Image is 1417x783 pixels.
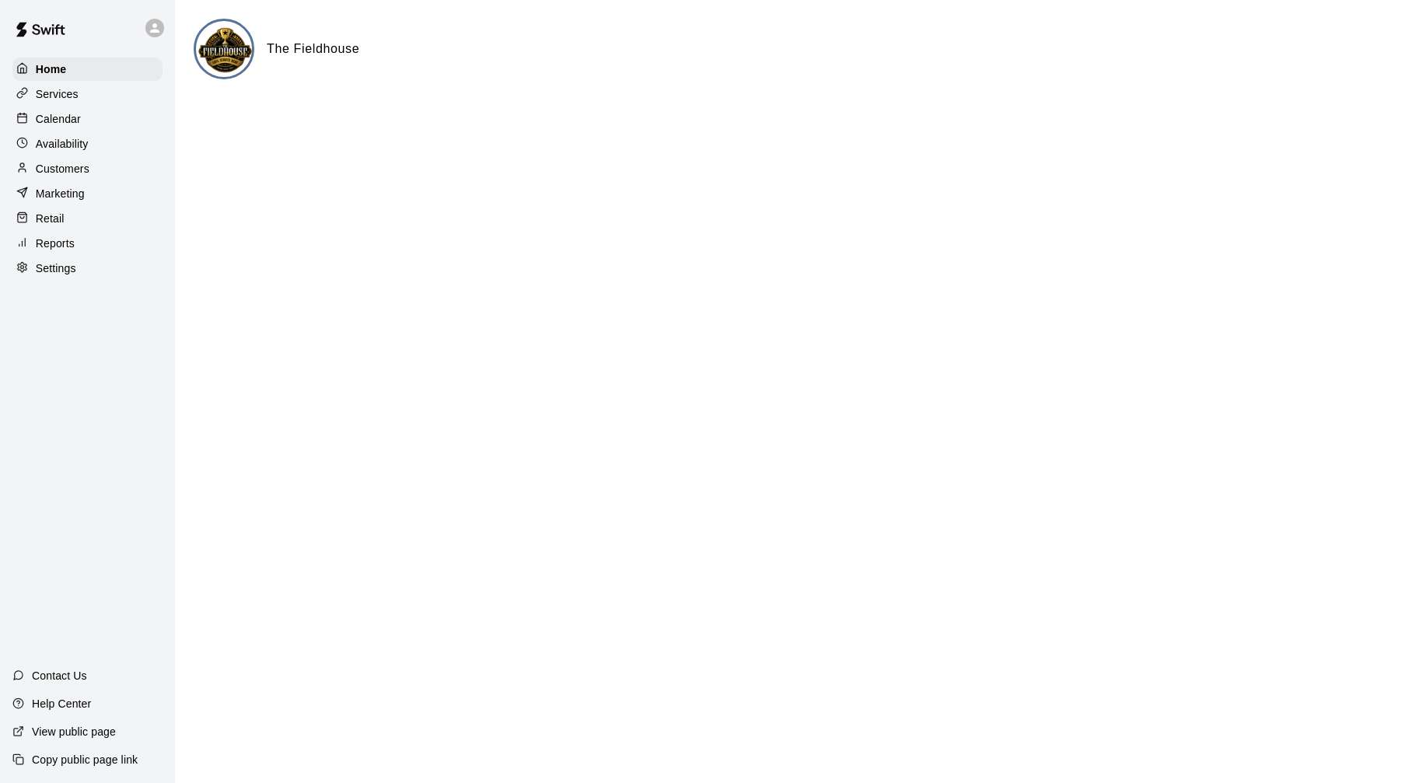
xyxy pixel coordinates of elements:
a: Availability [12,132,163,156]
p: Reports [36,236,75,251]
p: Help Center [32,696,91,711]
a: Calendar [12,107,163,131]
p: Home [36,61,67,77]
p: View public page [32,724,116,739]
img: The Fieldhouse logo [196,21,254,79]
h6: The Fieldhouse [267,39,359,59]
p: Calendar [36,111,81,127]
a: Retail [12,207,163,230]
p: Settings [36,260,76,276]
a: Customers [12,157,163,180]
a: Reports [12,232,163,255]
a: Home [12,58,163,81]
p: Retail [36,211,65,226]
a: Marketing [12,182,163,205]
a: Services [12,82,163,106]
p: Marketing [36,186,85,201]
p: Customers [36,161,89,177]
p: Copy public page link [32,752,138,767]
p: Contact Us [32,668,87,683]
a: Settings [12,257,163,280]
p: Availability [36,136,89,152]
p: Services [36,86,79,102]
